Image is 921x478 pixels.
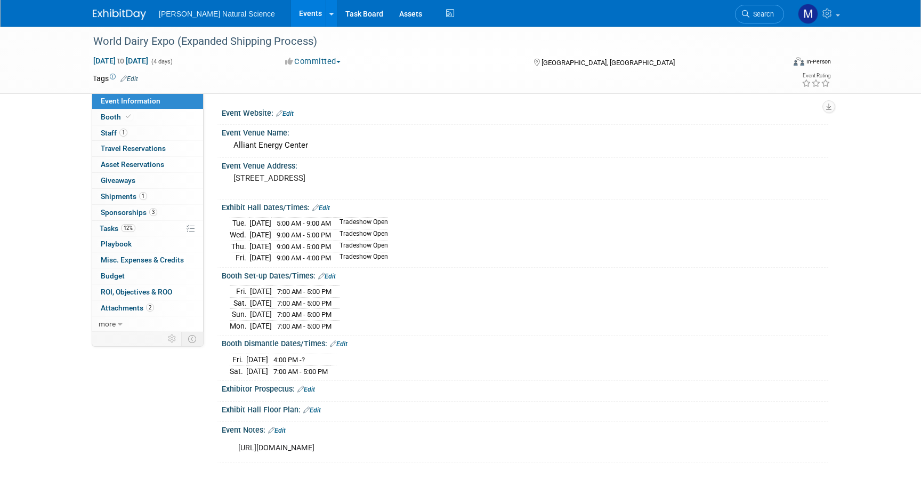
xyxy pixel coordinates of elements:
td: Fri. [230,252,249,264]
td: Sat. [230,297,250,309]
td: [DATE] [249,241,271,252]
div: Exhibit Hall Floor Plan: [222,402,828,416]
td: Wed. [230,229,249,241]
a: Event Information [92,93,203,109]
span: 7:00 AM - 5:00 PM [273,368,328,376]
div: Event Venue Name: [222,125,828,138]
span: (4 days) [150,58,173,65]
td: [DATE] [246,354,268,366]
a: Attachments2 [92,300,203,316]
td: Sun. [230,309,250,321]
div: [URL][DOMAIN_NAME] [231,437,711,459]
span: Shipments [101,192,147,201]
a: Edit [276,110,294,117]
a: Tasks12% [92,221,203,236]
span: 7:00 AM - 5:00 PM [277,299,332,307]
span: Misc. Expenses & Credits [101,256,184,264]
td: Mon. [230,320,250,331]
td: Tags [93,73,138,84]
td: [DATE] [249,252,271,264]
span: ? [302,356,305,364]
span: 1 [139,192,147,200]
span: more [99,320,116,328]
a: Playbook [92,236,203,252]
a: ROI, Objectives & ROO [92,284,203,300]
a: Travel Reservations [92,141,203,156]
span: 7:00 AM - 5:00 PM [277,288,332,296]
img: Meggie Asche [798,4,818,24]
span: to [116,57,126,65]
span: Budget [101,272,125,280]
span: Attachments [101,304,154,312]
span: Sponsorships [101,208,157,217]
div: Event Venue Address: [222,158,828,171]
td: [DATE] [250,320,272,331]
td: Fri. [230,354,246,366]
div: Exhibit Hall Dates/Times: [222,200,828,213]
td: [DATE] [246,365,268,377]
span: 2 [146,304,154,312]
span: 7:00 AM - 5:00 PM [277,310,332,318]
span: Event Information [101,97,160,105]
td: Tue. [230,218,249,229]
span: 9:00 AM - 5:00 PM [277,243,331,251]
div: Event Website: [222,105,828,119]
div: Booth Dismantle Dates/Times: [222,336,828,349]
div: Alliant Energy Center [230,137,820,154]
img: ExhibitDay [93,9,146,20]
a: Edit [268,427,286,434]
a: Edit [330,340,348,348]
td: Thu. [230,241,249,252]
td: [DATE] [249,218,271,229]
button: Committed [281,56,345,67]
td: [DATE] [250,286,272,298]
span: 9:00 AM - 5:00 PM [277,231,331,239]
a: Edit [312,204,330,212]
div: Exhibitor Prospectus: [222,381,828,395]
div: Event Format [721,55,831,71]
a: Edit [303,407,321,414]
span: 3 [149,208,157,216]
a: Staff1 [92,125,203,141]
td: Tradeshow Open [333,218,388,229]
div: Booth Set-up Dates/Times: [222,268,828,282]
td: Tradeshow Open [333,241,388,252]
a: Giveaways [92,173,203,188]
span: 12% [121,224,135,232]
a: Search [735,5,784,23]
span: Playbook [101,240,132,248]
div: Event Notes: [222,422,828,436]
a: Sponsorships3 [92,205,203,220]
a: more [92,316,203,332]
i: Booth reservation complete [126,114,131,120]
span: [PERSON_NAME] Natural Science [159,10,275,18]
a: Edit [120,75,138,83]
span: Travel Reservations [101,144,166,153]
td: Personalize Event Tab Strip [163,332,182,346]
td: Toggle Event Tabs [182,332,204,346]
pre: [STREET_ADDRESS] [233,173,463,183]
a: Booth [92,109,203,125]
td: Fri. [230,286,250,298]
a: Misc. Expenses & Credits [92,252,203,268]
td: Tradeshow Open [333,229,388,241]
div: Event Rating [802,73,830,78]
span: ROI, Objectives & ROO [101,288,172,296]
td: Sat. [230,365,246,377]
span: [DATE] [DATE] [93,56,149,66]
span: Tasks [100,224,135,233]
a: Edit [318,273,336,280]
span: 4:00 PM - [273,356,305,364]
td: [DATE] [250,297,272,309]
span: Booth [101,113,133,121]
a: Asset Reservations [92,157,203,172]
span: 7:00 AM - 5:00 PM [277,322,332,330]
a: Edit [297,386,315,393]
span: Giveaways [101,176,135,185]
span: 5:00 AM - 9:00 AM [277,219,331,227]
td: [DATE] [250,309,272,321]
td: Tradeshow Open [333,252,388,264]
span: 9:00 AM - 4:00 PM [277,254,331,262]
div: In-Person [806,58,831,66]
span: Asset Reservations [101,160,164,169]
